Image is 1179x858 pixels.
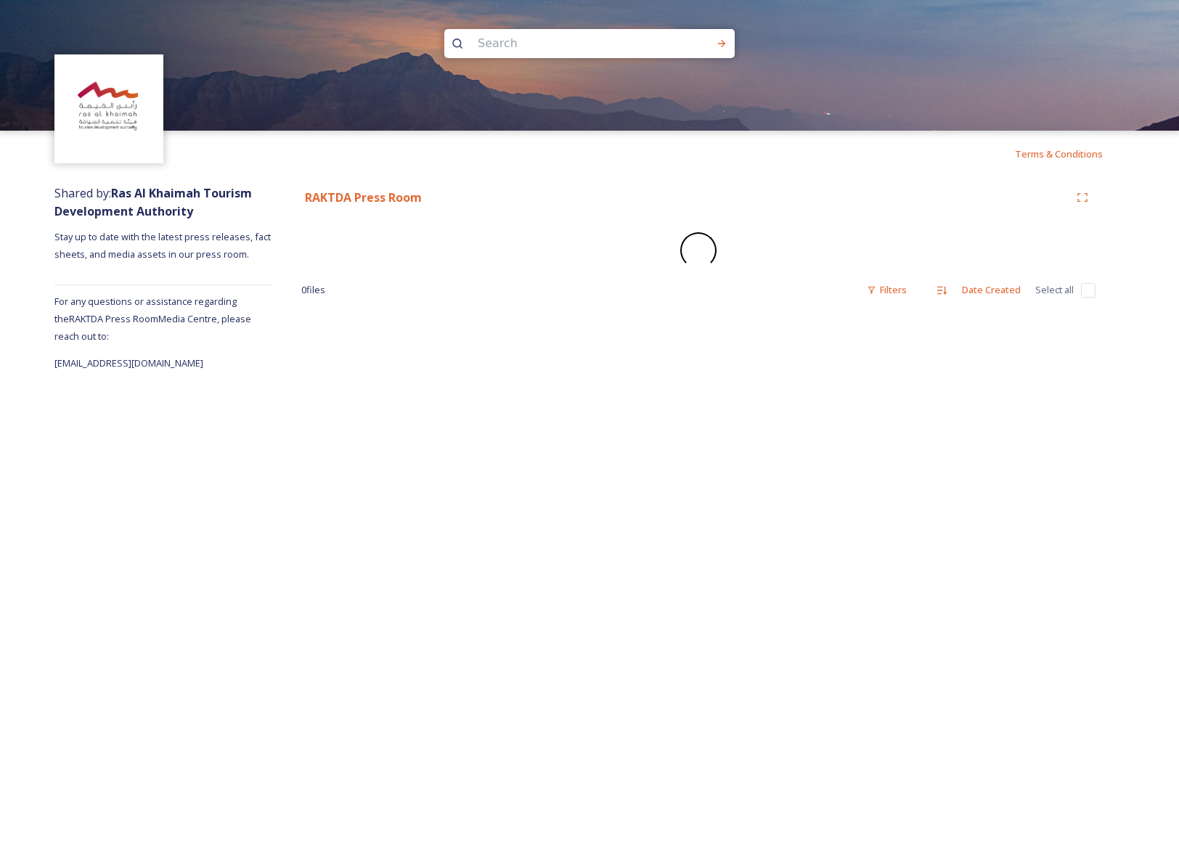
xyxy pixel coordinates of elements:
[955,276,1028,304] div: Date Created
[301,283,325,297] span: 0 file s
[54,185,252,219] span: Shared by:
[470,28,669,60] input: Search
[54,230,273,261] span: Stay up to date with the latest press releases, fact sheets, and media assets in our press room.
[57,57,162,162] img: Logo_RAKTDA_RGB-01.png
[1035,283,1074,297] span: Select all
[305,189,422,205] strong: RAKTDA Press Room
[54,295,251,343] span: For any questions or assistance regarding the RAKTDA Press Room Media Centre, please reach out to:
[860,276,914,304] div: Filters
[1015,147,1103,160] span: Terms & Conditions
[54,356,203,369] span: [EMAIL_ADDRESS][DOMAIN_NAME]
[1015,145,1125,163] a: Terms & Conditions
[54,185,252,219] strong: Ras Al Khaimah Tourism Development Authority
